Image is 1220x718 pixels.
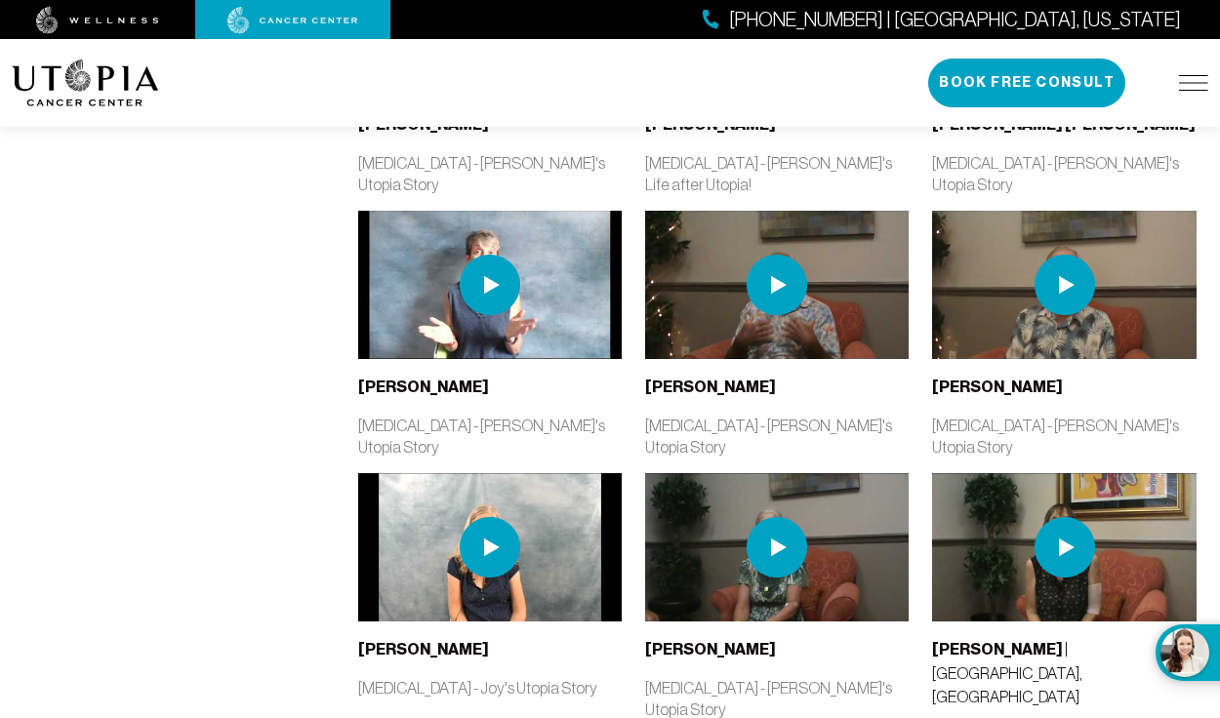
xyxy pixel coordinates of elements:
[747,255,807,315] img: play icon
[227,7,358,34] img: cancer center
[729,6,1181,34] span: [PHONE_NUMBER] | [GEOGRAPHIC_DATA], [US_STATE]
[358,677,622,698] p: [MEDICAL_DATA] - Joy's Utopia Story
[460,517,520,578] img: play icon
[358,211,622,359] img: thumbnail
[703,6,1181,34] a: [PHONE_NUMBER] | [GEOGRAPHIC_DATA], [US_STATE]
[645,152,909,195] p: [MEDICAL_DATA] - [PERSON_NAME]'s Life after Utopia!
[36,7,159,34] img: wellness
[932,211,1196,359] img: thumbnail
[645,640,776,658] b: [PERSON_NAME]
[358,473,622,621] img: thumbnail
[12,60,159,106] img: logo
[358,415,622,458] p: [MEDICAL_DATA] - [PERSON_NAME]'s Utopia Story
[460,255,520,315] img: play icon
[932,152,1196,195] p: [MEDICAL_DATA] - [PERSON_NAME]'s Utopia Story
[928,59,1125,107] button: Book Free Consult
[932,415,1196,458] p: [MEDICAL_DATA] - [PERSON_NAME]'s Utopia Story
[1035,517,1095,578] img: play icon
[747,517,807,578] img: play icon
[358,152,622,195] p: [MEDICAL_DATA] - [PERSON_NAME]'s Utopia Story
[932,640,1063,658] b: [PERSON_NAME]
[358,115,489,134] b: [PERSON_NAME]
[645,211,909,359] img: thumbnail
[1179,75,1208,91] img: icon-hamburger
[645,115,776,134] b: [PERSON_NAME]
[358,378,489,396] b: [PERSON_NAME]
[645,415,909,458] p: [MEDICAL_DATA] - [PERSON_NAME]'s Utopia Story
[645,473,909,621] img: thumbnail
[645,378,776,396] b: [PERSON_NAME]
[1035,255,1095,315] img: play icon
[358,640,489,658] b: [PERSON_NAME]
[932,473,1196,621] img: thumbnail
[932,640,1082,705] span: | [GEOGRAPHIC_DATA], [GEOGRAPHIC_DATA]
[932,115,1196,134] b: [PERSON_NAME] [PERSON_NAME]
[932,378,1063,396] b: [PERSON_NAME]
